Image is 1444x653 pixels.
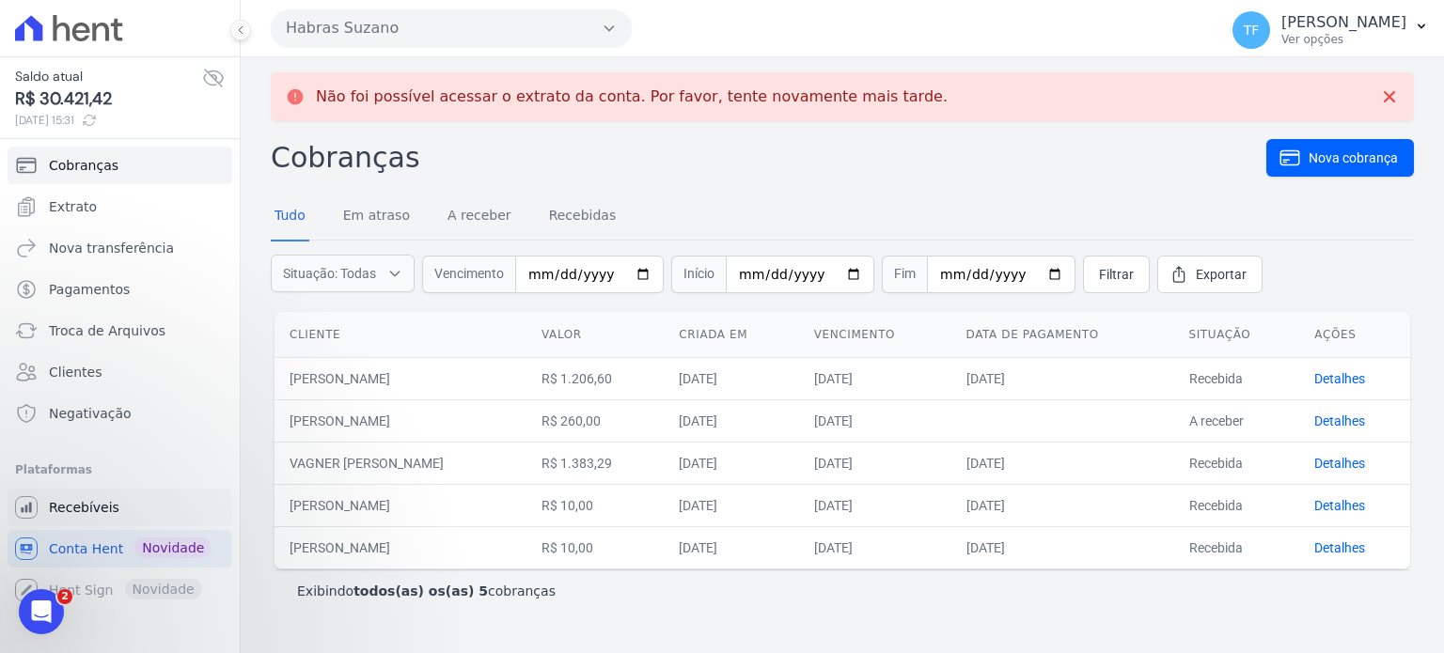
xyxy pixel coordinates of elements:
[275,442,526,484] td: VAGNER [PERSON_NAME]
[799,442,951,484] td: [DATE]
[951,526,1174,568] td: [DATE]
[799,357,951,399] td: [DATE]
[1099,265,1134,284] span: Filtrar
[951,312,1174,358] th: Data de pagamento
[1174,357,1300,399] td: Recebida
[49,404,132,423] span: Negativação
[444,193,515,241] a: A receber
[8,530,232,567] a: Conta Hent Novidade
[49,321,165,340] span: Troca de Arquivos
[1281,13,1406,32] p: [PERSON_NAME]
[526,484,664,526] td: R$ 10,00
[951,357,1174,399] td: [DATE]
[1217,4,1444,56] button: TF [PERSON_NAME] Ver opções
[1196,265,1247,284] span: Exportar
[664,399,798,442] td: [DATE]
[8,353,232,391] a: Clientes
[1083,256,1150,293] a: Filtrar
[49,539,123,558] span: Conta Hent
[526,526,664,568] td: R$ 10,00
[15,86,202,112] span: R$ 30.421,42
[1314,540,1365,555] a: Detalhes
[8,489,232,526] a: Recebíveis
[664,357,798,399] td: [DATE]
[1174,312,1300,358] th: Situação
[1174,526,1300,568] td: Recebida
[57,589,72,604] span: 2
[1244,23,1260,37] span: TF
[422,256,515,293] span: Vencimento
[8,147,232,184] a: Cobranças
[1174,484,1300,526] td: Recebida
[664,312,798,358] th: Criada em
[275,484,526,526] td: [PERSON_NAME]
[353,583,488,599] b: todos(as) os(as) 5
[664,526,798,568] td: [DATE]
[1174,442,1300,484] td: Recebida
[1299,312,1410,358] th: Ações
[15,112,202,129] span: [DATE] 15:31
[316,87,948,106] p: Não foi possível acessar o extrato da conta. Por favor, tente novamente mais tarde.
[8,188,232,225] a: Extrato
[49,280,130,299] span: Pagamentos
[1281,32,1406,47] p: Ver opções
[271,255,415,292] button: Situação: Todas
[339,193,414,241] a: Em atraso
[8,312,232,350] a: Troca de Arquivos
[526,399,664,442] td: R$ 260,00
[664,484,798,526] td: [DATE]
[19,589,64,634] iframe: Intercom live chat
[671,256,726,293] span: Início
[1314,498,1365,513] a: Detalhes
[271,193,309,241] a: Tudo
[49,363,102,381] span: Clientes
[1266,139,1414,177] a: Nova cobrança
[664,442,798,484] td: [DATE]
[1314,413,1365,428] a: Detalhes
[15,459,225,481] div: Plataformas
[15,67,202,86] span: Saldo atual
[283,264,376,283] span: Situação: Todas
[49,239,174,257] span: Nova transferência
[275,526,526,568] td: [PERSON_NAME]
[1309,148,1398,167] span: Nova cobrança
[1314,456,1365,471] a: Detalhes
[1314,371,1365,386] a: Detalhes
[1174,399,1300,442] td: A receber
[297,582,556,600] p: Exibindo cobranças
[1157,256,1263,293] a: Exportar
[526,312,664,358] th: Valor
[799,312,951,358] th: Vencimento
[49,156,118,175] span: Cobranças
[8,229,232,267] a: Nova transferência
[271,9,632,47] button: Habras Suzano
[882,256,927,293] span: Fim
[526,357,664,399] td: R$ 1.206,60
[49,498,119,517] span: Recebíveis
[271,136,1266,179] h2: Cobranças
[8,271,232,308] a: Pagamentos
[951,442,1174,484] td: [DATE]
[49,197,97,216] span: Extrato
[15,147,225,609] nav: Sidebar
[134,537,212,558] span: Novidade
[8,395,232,432] a: Negativação
[799,484,951,526] td: [DATE]
[799,399,951,442] td: [DATE]
[526,442,664,484] td: R$ 1.383,29
[275,312,526,358] th: Cliente
[275,399,526,442] td: [PERSON_NAME]
[951,484,1174,526] td: [DATE]
[799,526,951,568] td: [DATE]
[275,357,526,399] td: [PERSON_NAME]
[545,193,620,241] a: Recebidas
